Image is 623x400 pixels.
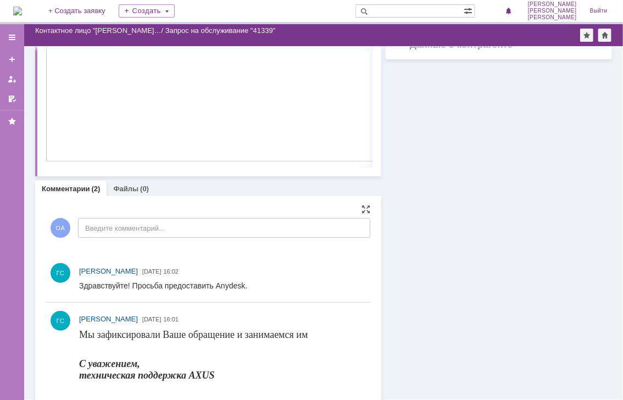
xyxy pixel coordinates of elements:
div: (2) [92,185,101,193]
a: Файлы [113,185,138,193]
a: Мои согласования [3,90,21,108]
a: Мои заявки [3,70,21,88]
a: [PERSON_NAME] [79,266,138,277]
span: [DATE] [142,268,162,275]
div: (0) [140,185,149,193]
span: [PERSON_NAME] [528,8,577,14]
span: [PERSON_NAME] [528,1,577,8]
span: [DATE] [142,316,162,323]
span: [PERSON_NAME] [79,315,138,323]
span: 16:02 [164,268,179,275]
div: Добавить в избранное [580,29,593,42]
span: ОА [51,218,70,238]
div: На всю страницу [361,205,370,214]
div: / [35,26,165,35]
a: [PERSON_NAME] [79,314,138,325]
a: Комментарии [42,185,90,193]
span: [PERSON_NAME] [79,267,138,275]
div: Сделать домашней страницей [598,29,611,42]
a: Создать заявку [3,51,21,68]
span: 16:01 [164,316,179,323]
a: Контактное лицо "[PERSON_NAME]… [35,26,162,35]
a: Перейти на домашнюю страницу [13,7,22,15]
span: Расширенный поиск [464,5,475,15]
span: [PERSON_NAME] [528,14,577,21]
div: Создать [119,4,175,18]
div: Запрос на обслуживание "41339" [165,26,276,35]
img: logo [13,7,22,15]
